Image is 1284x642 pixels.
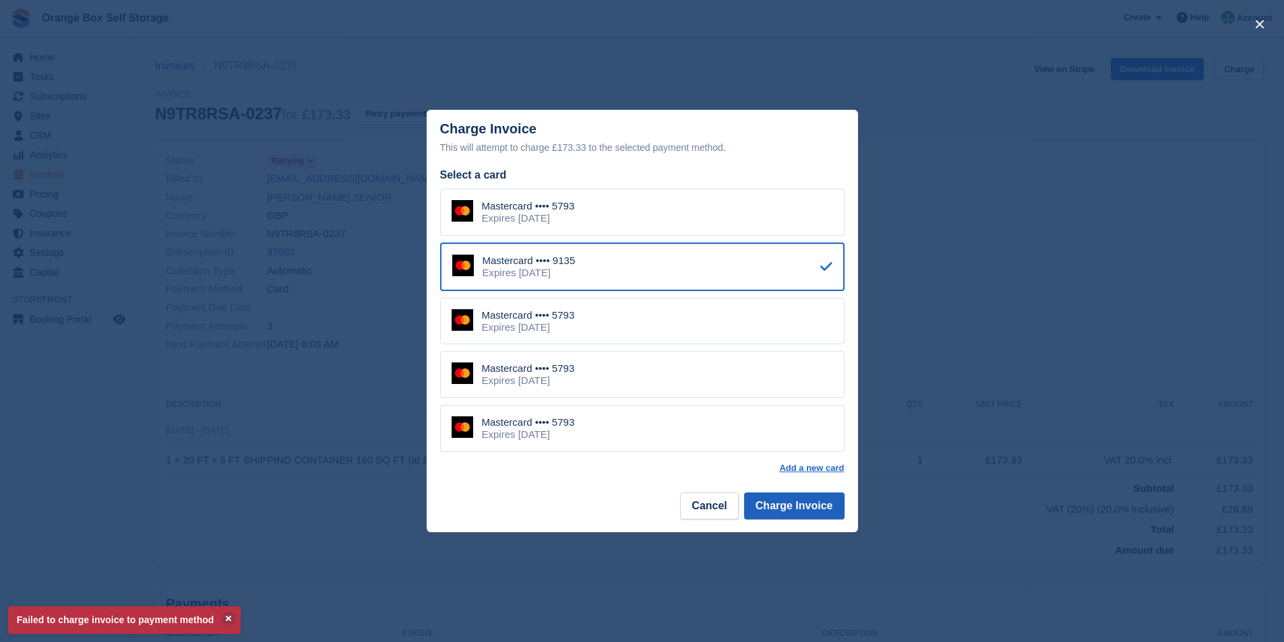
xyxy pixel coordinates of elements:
[482,428,575,441] div: Expires [DATE]
[8,606,241,634] p: Failed to charge invoice to payment method
[483,255,576,267] div: Mastercard •••• 9135
[452,200,473,222] img: Mastercard Logo
[482,362,575,375] div: Mastercard •••• 5793
[1249,13,1271,35] button: close
[452,362,473,384] img: Mastercard Logo
[482,416,575,428] div: Mastercard •••• 5793
[482,309,575,321] div: Mastercard •••• 5793
[452,309,473,331] img: Mastercard Logo
[482,212,575,224] div: Expires [DATE]
[744,492,845,519] button: Charge Invoice
[482,321,575,333] div: Expires [DATE]
[440,167,845,183] div: Select a card
[680,492,738,519] button: Cancel
[483,267,576,279] div: Expires [DATE]
[440,121,845,156] div: Charge Invoice
[482,375,575,387] div: Expires [DATE]
[452,416,473,438] img: Mastercard Logo
[482,200,575,212] div: Mastercard •••• 5793
[452,255,474,276] img: Mastercard Logo
[779,463,844,474] a: Add a new card
[440,139,845,156] div: This will attempt to charge £173.33 to the selected payment method.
